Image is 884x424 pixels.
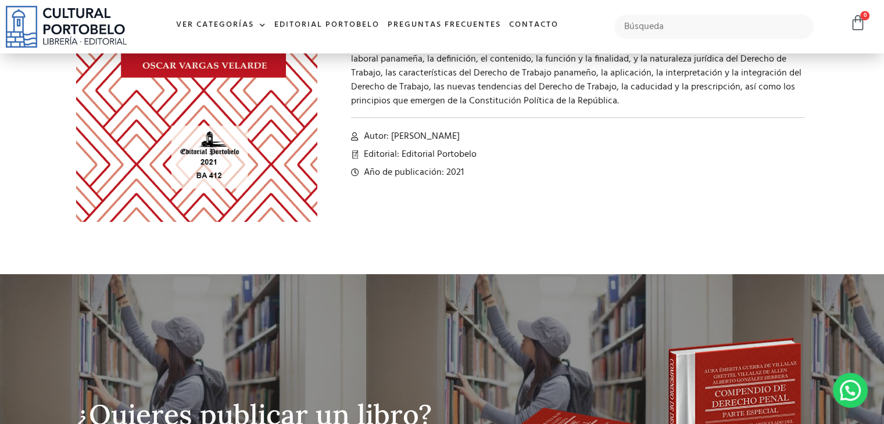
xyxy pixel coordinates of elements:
[351,24,801,109] span: Este primer volumen aborda esa parte general o introductoria, que incluye los temas del concepto ...
[614,15,814,39] input: Búsqueda
[361,130,460,143] span: Autor: [PERSON_NAME]
[270,13,384,38] a: Editorial Portobelo
[172,13,270,38] a: Ver Categorías
[860,11,869,20] span: 0
[850,15,866,31] a: 0
[833,373,868,408] div: WhatsApp contact
[384,13,505,38] a: Preguntas frecuentes
[505,13,563,38] a: Contacto
[361,166,464,179] span: Año de publicación: 2021
[361,148,477,161] span: Editorial: Editorial Portobelo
